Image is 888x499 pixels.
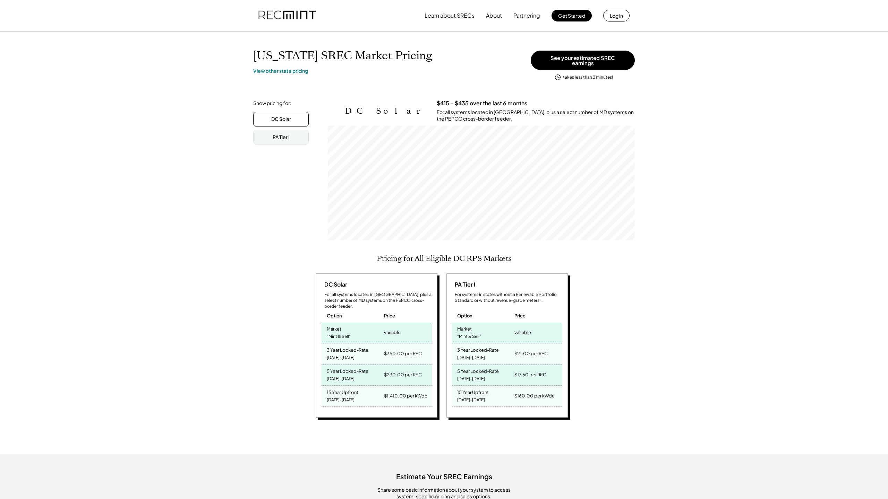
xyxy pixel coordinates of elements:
[457,353,485,362] div: [DATE]-[DATE]
[455,292,562,304] div: For systems in states without a Renewable Portfolio Standard or without revenue-grade meters...
[457,374,485,384] div: [DATE]-[DATE]
[514,391,555,401] div: $160.00 per kWdc
[273,134,290,141] div: PA Tier I
[271,116,291,123] div: DC Solar
[425,9,475,23] button: Learn about SRECs
[514,349,548,358] div: $21.00 per REC
[258,4,316,27] img: recmint-logotype%403x.png
[327,313,342,319] div: Option
[457,395,485,405] div: [DATE]-[DATE]
[457,332,481,341] div: "Mint & Sell"
[437,109,635,122] div: For all systems located in [GEOGRAPHIC_DATA], plus a select number of MD systems on the PEPCO cro...
[7,468,881,481] div: Estimate Your SREC Earnings
[563,75,613,80] div: takes less than 2 minutes!
[452,281,475,288] div: PA Tier I
[384,313,395,319] div: Price
[322,281,347,288] div: DC Solar
[514,370,546,379] div: $17.50 per REC
[457,324,472,332] div: Market
[327,332,351,341] div: "Mint & Sell"
[514,313,526,319] div: Price
[327,395,355,405] div: [DATE]-[DATE]
[253,68,308,75] a: View other state pricing
[457,345,499,353] div: 3 Year Locked-Rate
[327,387,358,395] div: 15 Year Upfront
[486,9,502,23] button: About
[384,391,427,401] div: $1,410.00 per kWdc
[327,353,355,362] div: [DATE]-[DATE]
[514,327,531,337] div: variable
[253,100,291,107] div: Show pricing for:
[437,100,527,107] h3: $415 – $435 over the last 6 months
[552,10,592,21] button: Get Started
[384,349,422,358] div: $350.00 per REC
[327,366,368,374] div: 5 Year Locked-Rate
[457,366,499,374] div: 5 Year Locked-Rate
[327,324,341,332] div: Market
[531,51,635,70] button: See your estimated SREC earnings
[513,9,540,23] button: Partnering
[384,327,401,337] div: variable
[345,106,426,116] h2: DC Solar
[603,10,630,21] button: Log in
[327,374,355,384] div: [DATE]-[DATE]
[253,49,432,62] h1: [US_STATE] SREC Market Pricing
[327,345,368,353] div: 3 Year Locked-Rate
[457,313,472,319] div: Option
[457,387,489,395] div: 15 Year Upfront
[324,292,432,309] div: For all systems located in [GEOGRAPHIC_DATA], plus a select number of MD systems on the PEPCO cro...
[377,254,512,263] h2: Pricing for All Eligible DC RPS Markets
[384,370,422,379] div: $230.00 per REC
